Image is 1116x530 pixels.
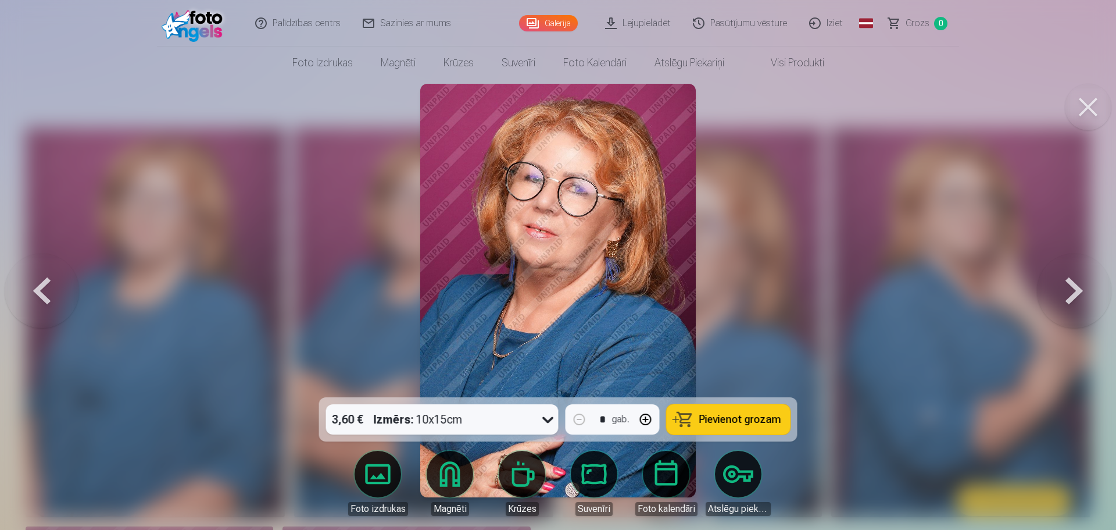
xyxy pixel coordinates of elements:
[706,502,771,516] div: Atslēgu piekariņi
[699,414,781,425] span: Pievienot grozam
[278,47,367,79] a: Foto izdrukas
[635,502,697,516] div: Foto kalendāri
[641,47,738,79] a: Atslēgu piekariņi
[519,15,578,31] a: Galerija
[667,404,791,435] button: Pievienot grozam
[374,411,414,428] strong: Izmērs :
[162,5,228,42] img: /fa1
[345,451,410,516] a: Foto izdrukas
[489,451,555,516] a: Krūzes
[430,47,488,79] a: Krūzes
[348,502,408,516] div: Foto izdrukas
[431,502,469,516] div: Magnēti
[374,404,463,435] div: 10x15cm
[634,451,699,516] a: Foto kalendāri
[738,47,838,79] a: Visi produkti
[561,451,627,516] a: Suvenīri
[549,47,641,79] a: Foto kalendāri
[706,451,771,516] a: Atslēgu piekariņi
[506,502,539,516] div: Krūzes
[367,47,430,79] a: Magnēti
[417,451,482,516] a: Magnēti
[906,16,929,30] span: Grozs
[934,17,947,30] span: 0
[488,47,549,79] a: Suvenīri
[326,404,369,435] div: 3,60 €
[612,412,629,426] div: gab.
[575,502,613,516] div: Suvenīri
